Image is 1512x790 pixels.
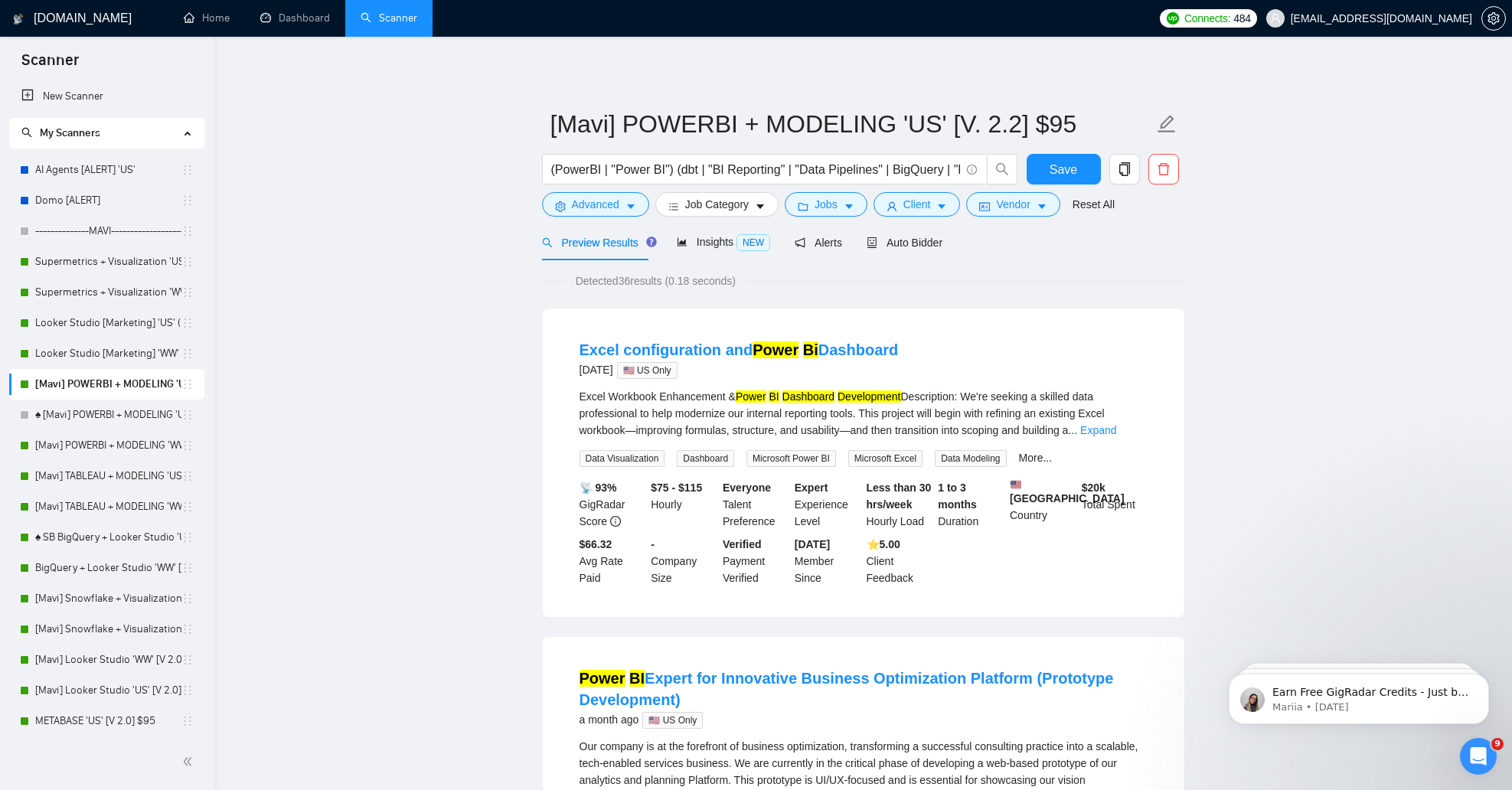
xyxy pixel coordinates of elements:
[867,237,942,249] span: Auto Bidder
[9,583,204,614] li: [Mavi] Snowflake + Visualization 'US' (Locked) $95
[887,201,897,212] span: user
[35,461,181,491] a: [Mavi] TABLEAU + MODELING 'US' $95
[576,479,648,530] div: GigRadar Score
[580,361,899,379] div: [DATE]
[655,192,779,217] button: barsJob Categorycaret-down
[996,196,1030,213] span: Vendor
[987,154,1017,184] button: search
[1109,154,1140,184] button: copy
[181,562,194,574] span: holder
[9,430,204,461] li: [Mavi] POWERBI + MODELING 'WW' [V. 2.2] $95
[648,536,720,586] div: Company Size
[651,482,702,494] b: $75 - $115
[184,11,230,24] a: homeHome
[181,194,194,207] span: holder
[979,201,990,212] span: idcard
[13,7,24,31] img: logo
[9,645,204,675] li: [Mavi] Looker Studio 'WW' [V 2.0] $95
[782,390,835,403] mark: Dashboard
[1019,452,1053,464] a: More...
[181,715,194,727] span: holder
[40,126,100,139] span: My Scanners
[35,491,181,522] a: [Mavi] TABLEAU + MODELING 'WW' $95
[181,348,194,360] span: holder
[648,479,720,530] div: Hourly
[181,286,194,299] span: holder
[181,256,194,268] span: holder
[617,362,678,379] span: 🇺🇸 US Only
[576,536,648,586] div: Avg Rate Paid
[542,192,649,217] button: settingAdvancedcaret-down
[610,516,621,527] span: info-circle
[181,501,194,513] span: holder
[9,553,204,583] li: BigQuery + Looker Studio 'WW' [V 2.0] $95
[815,196,838,213] span: Jobs
[9,675,204,706] li: [Mavi] Looker Studio 'US' [V 2.0] $95
[755,201,766,212] span: caret-down
[1110,162,1139,176] span: copy
[580,538,612,550] b: $66.32
[21,126,100,139] span: My Scanners
[753,341,798,358] mark: Power
[565,273,746,289] span: Detected 36 results (0.18 seconds)
[9,461,204,491] li: [Mavi] TABLEAU + MODELING 'US' $95
[720,536,792,586] div: Payment Verified
[182,754,198,769] span: double-left
[35,675,181,706] a: [Mavi] Looker Studio 'US' [V 2.0] $95
[967,165,977,175] span: info-circle
[181,592,194,605] span: holder
[903,196,931,213] span: Client
[572,196,619,213] span: Advanced
[795,237,842,249] span: Alerts
[864,479,936,530] div: Hourly Load
[35,522,181,553] a: ♠ SB BigQuery + Looker Studio 'US' $95
[9,246,204,277] li: Supermetrics + Visualization 'US' (Locked + Boost) $95
[736,390,766,403] mark: Power
[9,185,204,216] li: Domo [ALERT]
[181,470,194,482] span: holder
[1270,13,1281,24] span: user
[795,237,805,248] span: notification
[181,409,194,421] span: holder
[864,536,936,586] div: Client Feedback
[35,400,181,430] a: ♠ [Mavi] POWERBI + MODELING 'US' [V. 2]
[651,538,655,550] b: -
[938,482,977,511] b: 1 to 3 months
[723,538,762,550] b: Verified
[542,237,553,248] span: search
[555,201,566,212] span: setting
[795,538,830,550] b: [DATE]
[35,583,181,614] a: [Mavi] Snowflake + Visualization 'US' (Locked) $95
[1233,10,1250,27] span: 484
[35,185,181,216] a: Domo [ALERT]
[625,201,636,212] span: caret-down
[844,201,854,212] span: caret-down
[1460,738,1497,775] iframe: Intercom live chat
[1073,196,1115,213] a: Reset All
[668,201,679,212] span: bars
[21,127,32,138] span: search
[550,105,1154,143] input: Scanner name...
[642,712,703,729] span: 🇺🇸 US Only
[35,706,181,736] a: METABASE 'US' [V 2.0] $95
[1149,162,1178,176] span: delete
[848,450,923,467] span: Microsoft Excel
[1079,479,1151,530] div: Total Spent
[181,684,194,697] span: holder
[685,196,749,213] span: Job Category
[1481,6,1506,31] button: setting
[9,338,204,369] li: Looker Studio [Marketing] 'WW' (Locked) $95
[936,201,947,212] span: caret-down
[9,216,204,246] li: --------------MAVI----------------------------------------------------------[OFF] DBT Comb 'US Only'
[9,81,204,112] li: New Scanner
[35,246,181,277] a: Supermetrics + Visualization 'US' (Locked + Boost) $95
[9,277,204,308] li: Supermetrics + Visualization 'WW' (Locked) $95
[874,192,961,217] button: userClientcaret-down
[181,531,194,544] span: holder
[35,277,181,308] a: Supermetrics + Visualization 'WW' (Locked) $95
[580,341,899,358] a: Excel configuration andPower BiDashboard
[1206,641,1512,749] iframe: Intercom notifications message
[580,388,1148,439] div: Excel Workbook Enhancement & Description: We're seeking a skilled data professional to help moder...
